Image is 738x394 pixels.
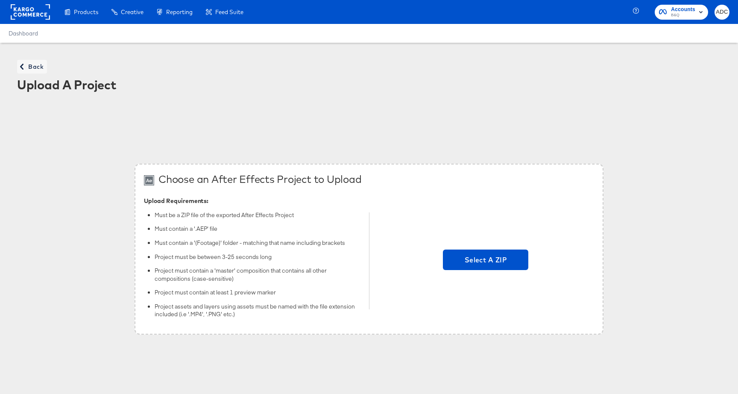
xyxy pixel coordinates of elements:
[144,197,360,204] div: Upload Requirements:
[718,7,726,17] span: ADC
[166,9,193,15] span: Reporting
[9,30,38,37] a: Dashboard
[20,62,44,72] span: Back
[446,254,525,266] span: Select A ZIP
[121,9,143,15] span: Creative
[17,78,721,91] div: Upload A Project
[155,211,360,219] li: Must be a ZIP file of the exported After Effects Project
[443,250,528,270] span: Select A ZIP
[155,239,360,247] li: Must contain a '(Footage)' folder - matching that name including brackets
[715,5,729,20] button: ADC
[155,267,360,282] li: Project must contain a 'master' composition that contains all other compositions (case-sensitive)
[17,60,47,74] button: Back
[158,173,361,185] div: Choose an After Effects Project to Upload
[74,9,98,15] span: Products
[155,225,360,233] li: Must contain a '.AEP' file
[671,12,695,19] span: B&Q
[155,288,360,297] li: Project must contain at least 1 preview marker
[215,9,243,15] span: Feed Suite
[671,5,695,14] span: Accounts
[155,253,360,261] li: Project must be between 3-25 seconds long
[155,303,360,318] li: Project assets and layers using assets must be named with the file extension included (i.e '.MP4'...
[655,5,708,20] button: AccountsB&Q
